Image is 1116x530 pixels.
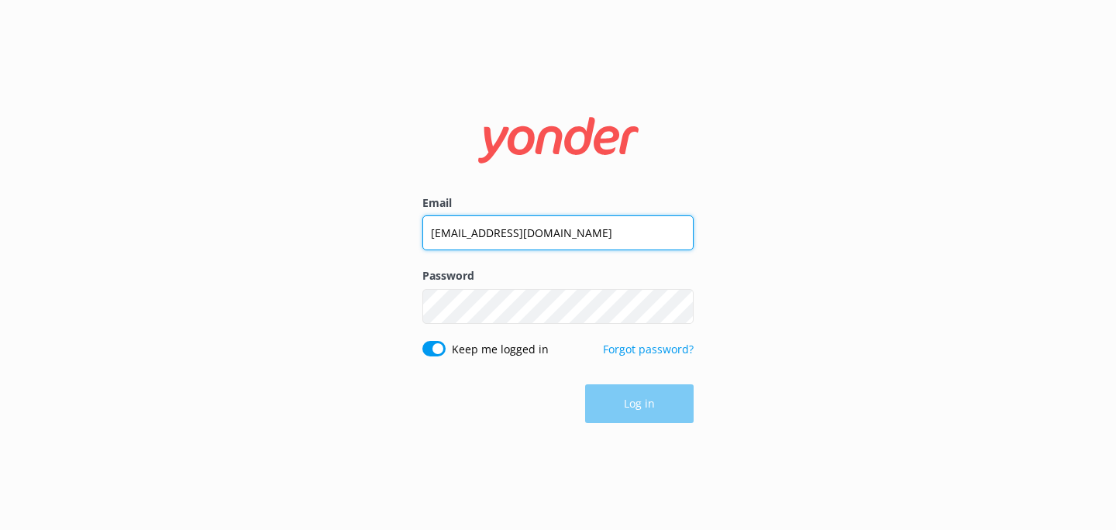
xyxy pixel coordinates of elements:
a: Forgot password? [603,342,694,356]
label: Keep me logged in [452,341,549,358]
button: Show password [663,291,694,322]
label: Email [422,194,694,212]
label: Password [422,267,694,284]
input: user@emailaddress.com [422,215,694,250]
